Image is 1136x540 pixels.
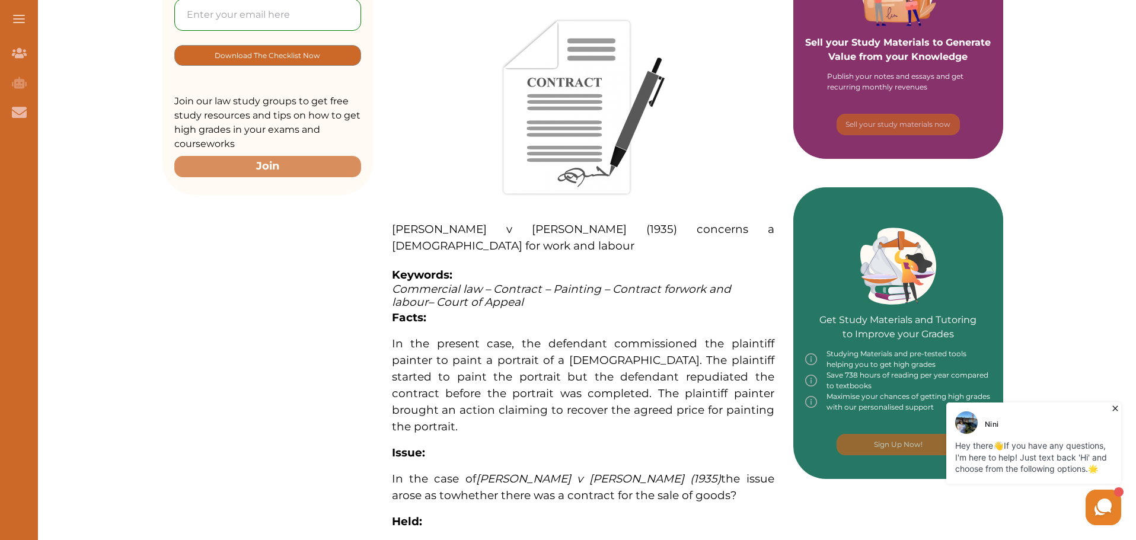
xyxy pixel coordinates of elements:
[174,94,361,151] p: Join our law study groups to get free study resources and tips on how to get high grades in your ...
[392,282,679,296] span: Commercial law – Contract – Painting – Contract for
[392,446,425,459] strong: Issue:
[805,391,992,413] div: Maximise your chances of getting high grades with our personalised support
[805,2,992,64] p: Sell your Study Materials to Generate Value from your Knowledge
[845,119,950,130] p: Sell your study materials now
[805,370,992,391] div: Save 738 hours of reading per year compared to textbooks
[174,45,361,66] button: [object Object]
[174,156,361,177] button: Join
[827,71,969,92] div: Publish your notes and essays and get recurring monthly revenues
[837,114,960,135] button: [object Object]
[451,488,737,502] span: whether there was a contract for the sale of goods?
[392,515,422,528] strong: Held:
[501,18,665,196] img: contract-1332817_640-1-276x300.png
[805,391,817,413] img: info-img
[392,472,476,485] span: In the case of
[392,268,452,282] strong: Keywords:
[860,228,936,305] img: Green card image
[428,295,524,309] span: – Court of Appeal
[215,49,320,62] p: Download The Checklist Now
[476,472,721,485] span: [PERSON_NAME] v [PERSON_NAME] (1935)
[837,434,960,455] button: [object Object]
[392,311,426,324] strong: Facts:
[805,349,992,370] div: Studying Materials and pre-tested tools helping you to get high grades
[392,222,774,253] span: [PERSON_NAME] v [PERSON_NAME] (1935) concerns a [DEMOGRAPHIC_DATA] for work and labour
[392,282,731,309] span: work and labour
[805,349,817,370] img: info-img
[805,370,817,391] img: info-img
[392,337,774,433] span: In the present case, the defendant commissioned the plaintiff painter to paint a portrait of a [D...
[851,400,1124,528] iframe: HelpCrunch
[819,280,977,341] p: Get Study Materials and Tutoring to Improve your Grades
